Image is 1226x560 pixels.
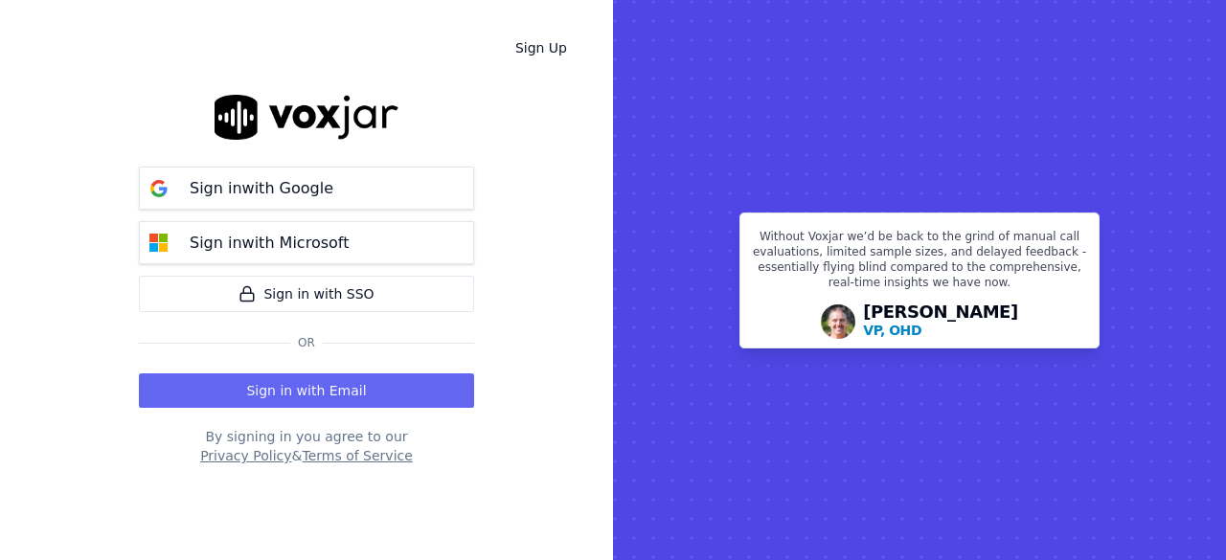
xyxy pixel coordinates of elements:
p: Sign in with Microsoft [190,232,349,255]
span: Or [290,335,323,350]
img: logo [215,95,398,140]
img: microsoft Sign in button [140,224,178,262]
button: Sign inwith Google [139,167,474,210]
button: Privacy Policy [200,446,291,465]
p: VP, OHD [863,321,921,340]
a: Sign in with SSO [139,276,474,312]
a: Sign Up [500,31,582,65]
div: By signing in you agree to our & [139,427,474,465]
div: [PERSON_NAME] [863,303,1018,340]
button: Sign inwith Microsoft [139,221,474,264]
button: Terms of Service [302,446,412,465]
img: Avatar [821,304,855,339]
img: google Sign in button [140,169,178,208]
p: Sign in with Google [190,177,333,200]
p: Without Voxjar we’d be back to the grind of manual call evaluations, limited sample sizes, and de... [752,229,1087,298]
button: Sign in with Email [139,373,474,408]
